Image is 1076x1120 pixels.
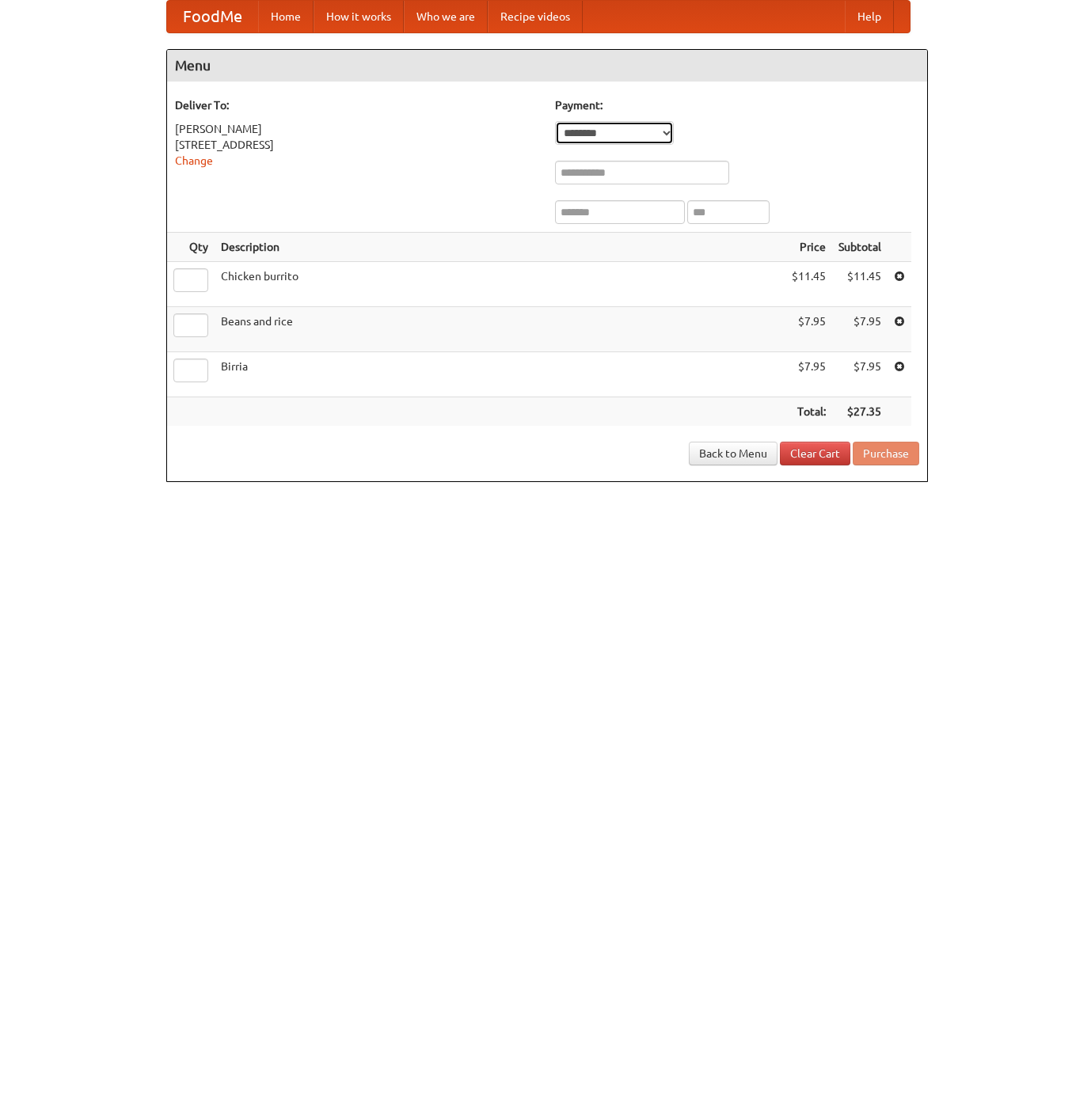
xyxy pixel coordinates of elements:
h4: Menu [167,50,927,82]
td: $11.45 [832,262,888,307]
td: Birria [215,352,785,397]
a: Who we are [404,1,488,32]
h5: Deliver To: [175,97,539,113]
div: [PERSON_NAME] [175,121,539,137]
td: $7.95 [832,307,888,352]
a: Home [258,1,314,32]
a: Recipe videos [488,1,583,32]
td: $7.95 [785,352,832,397]
td: Chicken burrito [215,262,785,307]
td: $11.45 [785,262,832,307]
th: Description [215,233,785,262]
th: Price [785,233,832,262]
a: Clear Cart [780,442,850,465]
a: Back to Menu [689,442,778,465]
td: $7.95 [832,352,888,397]
a: Help [845,1,894,32]
a: FoodMe [167,1,258,32]
th: Qty [167,233,215,262]
a: Change [175,154,213,167]
th: Subtotal [832,233,888,262]
button: Purchase [853,442,919,465]
td: Beans and rice [215,307,785,352]
h5: Payment: [555,97,919,113]
td: $7.95 [785,307,832,352]
div: [STREET_ADDRESS] [175,137,539,153]
th: $27.35 [832,397,888,427]
a: How it works [314,1,404,32]
th: Total: [785,397,832,427]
